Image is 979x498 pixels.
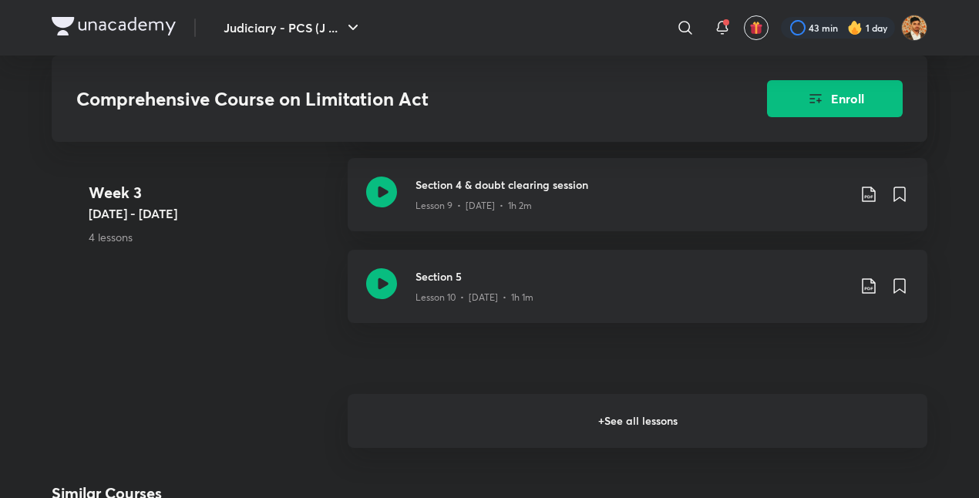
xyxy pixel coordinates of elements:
img: streak [847,20,863,35]
h3: Section 5 [415,268,847,284]
a: Section 4 & doubt clearing sessionLesson 9 • [DATE] • 1h 2m [348,158,927,250]
h3: Section 4 & doubt clearing session [415,177,847,193]
h5: [DATE] - [DATE] [89,204,335,223]
h3: Comprehensive Course on Limitation Act [76,88,680,110]
a: Company Logo [52,17,176,39]
p: Lesson 10 • [DATE] • 1h 1m [415,291,533,305]
p: 4 lessons [89,229,335,245]
h6: + See all lessons [348,394,927,448]
p: Lesson 9 • [DATE] • 1h 2m [415,199,532,213]
button: avatar [744,15,769,40]
a: Section 5Lesson 10 • [DATE] • 1h 1m [348,250,927,342]
img: avatar [749,21,763,35]
img: Ashish Chhawari [901,15,927,41]
img: Company Logo [52,17,176,35]
h4: Week 3 [89,181,335,204]
button: Enroll [767,80,903,117]
button: Judiciary - PCS (J ... [214,12,372,43]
